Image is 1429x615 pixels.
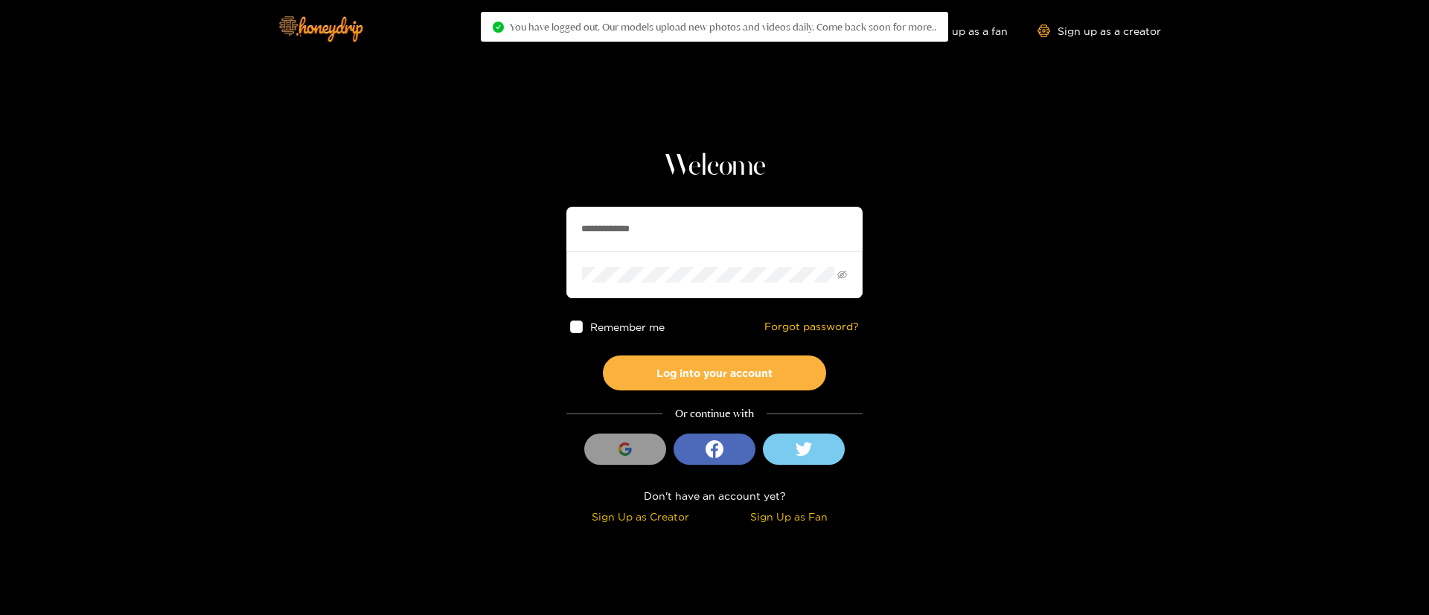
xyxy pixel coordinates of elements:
span: eye-invisible [837,270,847,280]
a: Forgot password? [764,321,859,333]
div: Or continue with [566,405,863,422]
span: You have logged out. Our models upload new photos and videos daily. Come back soon for more.. [510,21,936,33]
div: Sign Up as Fan [718,508,859,525]
div: Sign Up as Creator [570,508,711,525]
div: Don't have an account yet? [566,487,863,504]
a: Sign up as a fan [906,25,1008,37]
a: Sign up as a creator [1038,25,1161,37]
span: check-circle [493,22,504,33]
button: Log into your account [603,355,826,390]
h1: Welcome [566,149,863,184]
span: Remember me [590,321,665,332]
